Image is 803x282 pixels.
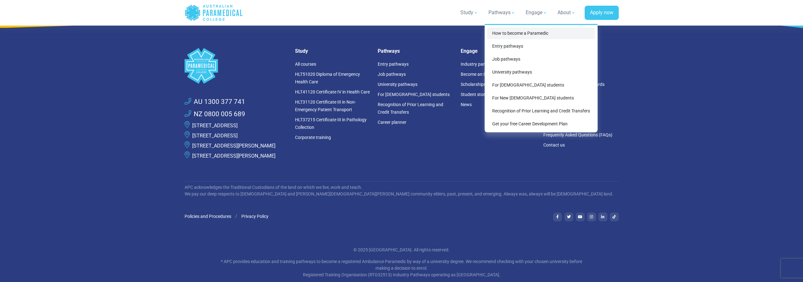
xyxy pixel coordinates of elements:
[295,99,356,112] a: HLT31120 Certificate III in Non-Emergency Patient Transport
[585,6,619,20] a: Apply now
[554,4,580,21] a: About
[487,105,595,117] a: Recognition of Prior Learning and Credit Transfers
[487,66,595,78] a: University pathways
[522,4,551,21] a: Engage
[295,135,331,140] a: Corporate training
[295,89,370,94] a: HLT41120 Certificate IV in Health Care
[461,82,486,87] a: Scholarships
[185,97,245,107] a: AU 1300 377 741
[378,82,417,87] a: University pathways
[457,4,482,21] a: Study
[487,92,595,104] a: For New [DEMOGRAPHIC_DATA] students
[461,72,516,77] a: Become an Industry Partner
[487,79,595,91] a: For [DEMOGRAPHIC_DATA] students
[192,143,275,149] a: [STREET_ADDRESS][PERSON_NAME]
[295,72,360,84] a: HLT51020 Diploma of Emergency Health Care
[185,214,231,219] a: Policies and Procedures
[461,92,490,97] a: Student stories
[185,48,287,84] a: Space
[487,118,595,130] a: Get your free Career Development Plan
[192,133,238,139] a: [STREET_ADDRESS]
[487,27,595,39] a: How to become a Paramedic
[185,109,245,119] a: NZ 0800 005 689
[295,62,316,67] a: All courses
[378,72,406,77] a: Job pathways
[461,48,536,54] h5: Engage
[378,62,409,67] a: Entry pathways
[461,102,472,107] a: News
[543,132,612,137] a: Frequently Asked Questions (FAQs)
[543,142,565,147] a: Contact us
[487,53,595,65] a: Job pathways
[217,258,586,278] p: * APC provides education and training pathways to become a registered Ambulance Paramedic by way ...
[192,123,238,129] a: [STREET_ADDRESS]
[378,102,443,115] a: Recognition of Prior Learning and Credit Transfers
[378,92,450,97] a: For [DEMOGRAPHIC_DATA] students
[485,24,598,132] div: Pathways
[461,62,495,67] a: Industry partners
[217,247,586,253] p: © 2025 [GEOGRAPHIC_DATA]. All rights reserved.
[487,40,595,52] a: Entry pathways
[185,184,619,197] p: APC acknowledges the Traditional Custodians of the land on which we live, work and teach. We pay ...
[378,120,406,125] a: Career planner
[295,48,370,54] h5: Study
[241,214,269,219] a: Privacy Policy
[295,117,367,130] a: HLT37215 Certificate III in Pathology Collection
[192,153,275,159] a: [STREET_ADDRESS][PERSON_NAME]
[485,4,519,21] a: Pathways
[378,48,453,54] h5: Pathways
[185,3,243,23] a: Australian Paramedical College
